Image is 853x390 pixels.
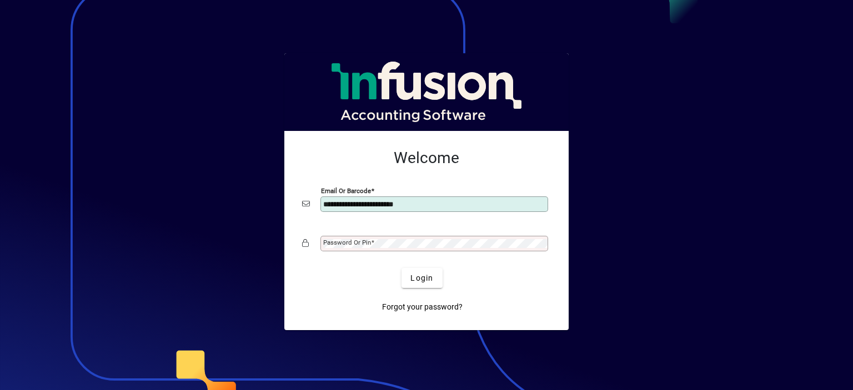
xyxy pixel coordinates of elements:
span: Login [410,272,433,284]
span: Forgot your password? [382,301,463,313]
h2: Welcome [302,149,551,168]
mat-label: Password or Pin [323,239,371,246]
mat-label: Email or Barcode [321,187,371,195]
button: Login [402,268,442,288]
a: Forgot your password? [378,297,467,317]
